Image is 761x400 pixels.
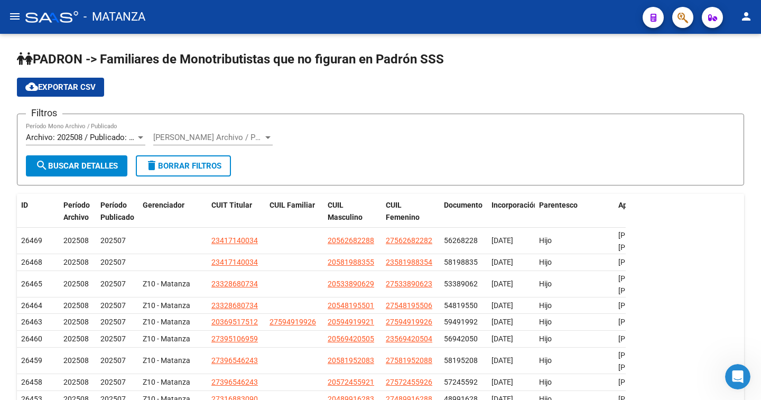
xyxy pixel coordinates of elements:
datatable-header-cell: Apellido y Nombre [614,194,688,229]
mat-icon: cloud_download [25,80,38,93]
datatable-header-cell: ID [17,194,59,229]
datatable-header-cell: Período Archivo [59,194,96,229]
span: [DATE] [491,334,513,343]
span: 20533890629 [328,280,374,288]
h3: Filtros [26,106,62,120]
span: 56268228 [444,236,478,245]
span: Diarte Tiziano Emanuel [618,274,675,295]
span: 26469 [21,236,42,245]
span: 202507 [100,318,126,326]
span: CUIT Titular [211,201,252,209]
span: 26465 [21,280,42,288]
mat-icon: menu [8,10,21,23]
span: Período Archivo [63,201,90,221]
span: CUIL Femenino [386,201,420,221]
span: 53389062 [444,280,478,288]
span: 26464 [21,301,42,310]
span: 27396546243 [211,356,258,365]
span: Período Publicado [100,201,134,221]
span: 26460 [21,334,42,343]
span: Z10 - Matanza [143,356,190,365]
span: 20594919921 [328,318,374,326]
span: 20562682288 [328,236,374,245]
span: RODRIGUEZ ENZO [618,318,675,326]
span: [DATE] [491,301,513,310]
span: 59491992 [444,318,478,326]
span: 23328680734 [211,301,258,310]
datatable-header-cell: CUIL Masculino [323,194,382,229]
span: Z10 - Matanza [143,280,190,288]
span: Hijo [539,258,552,266]
span: 202508 [63,356,89,365]
button: Buscar Detalles [26,155,127,176]
span: [DATE] [491,258,513,266]
span: [PERSON_NAME] Archivo / Publicado [153,133,263,142]
span: Buscar Detalles [35,161,118,171]
span: 58198835 [444,258,478,266]
span: 26463 [21,318,42,326]
span: 56942050 [444,334,478,343]
span: Hijo [539,318,552,326]
span: 202508 [63,280,89,288]
span: Z10 - Matanza [143,334,190,343]
datatable-header-cell: Parentesco [535,194,614,229]
span: 26468 [21,258,42,266]
span: 20581988355 [328,258,374,266]
span: 57245592 [444,378,478,386]
mat-icon: search [35,159,48,172]
span: 27395106959 [211,334,258,343]
span: [DATE] [491,280,513,288]
span: Gerenciador [143,201,184,209]
span: Archivo: 202508 / Publicado: 202507 [26,133,154,142]
span: 23417140034 [211,258,258,266]
span: Borrar Filtros [145,161,221,171]
span: 202508 [63,378,89,386]
span: Hijo [539,356,552,365]
span: 23417140034 [211,236,258,245]
span: 27548195506 [386,301,432,310]
span: Urquiza Bastian Aaron [618,334,675,343]
span: 27396546243 [211,378,258,386]
datatable-header-cell: CUIL Familiar [265,194,323,229]
span: Hijo [539,280,552,288]
button: Borrar Filtros [136,155,231,176]
span: Z10 - Matanza [143,318,190,326]
span: 20581952083 [328,356,374,365]
span: Gimenez Ledesma Gennaro Thaiel [618,231,675,252]
datatable-header-cell: CUIL Femenino [382,194,440,229]
span: 202508 [63,318,89,326]
span: Vera Ferruelo Emma Sofia [618,351,675,371]
span: 202507 [100,356,126,365]
datatable-header-cell: Gerenciador [138,194,207,229]
iframe: Intercom live chat [725,364,750,389]
span: 202507 [100,334,126,343]
span: 202507 [100,301,126,310]
span: 202508 [63,301,89,310]
span: 27594919926 [270,318,316,326]
span: 20569420505 [328,334,374,343]
datatable-header-cell: Período Publicado [96,194,138,229]
span: [DATE] [491,236,513,245]
span: 20369517512 [211,318,258,326]
span: Incorporación [491,201,538,209]
span: 26459 [21,356,42,365]
span: 54819550 [444,301,478,310]
span: 27572455926 [386,378,432,386]
span: Z10 - Matanza [143,301,190,310]
span: 202508 [63,236,89,245]
span: 27581952088 [386,356,432,365]
span: - MATANZA [83,5,145,29]
span: CUIL Masculino [328,201,363,221]
span: 202508 [63,334,89,343]
span: PADRON -> Familiares de Monotributistas que no figuran en Padrón SSS [17,52,444,67]
datatable-header-cell: CUIT Titular [207,194,265,229]
span: 20572455921 [328,378,374,386]
span: Documento [444,201,482,209]
span: 26458 [21,378,42,386]
span: 20548195501 [328,301,374,310]
span: 58195208 [444,356,478,365]
span: 202507 [100,236,126,245]
span: 202507 [100,280,126,288]
span: Hijo [539,236,552,245]
span: Hijo [539,301,552,310]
